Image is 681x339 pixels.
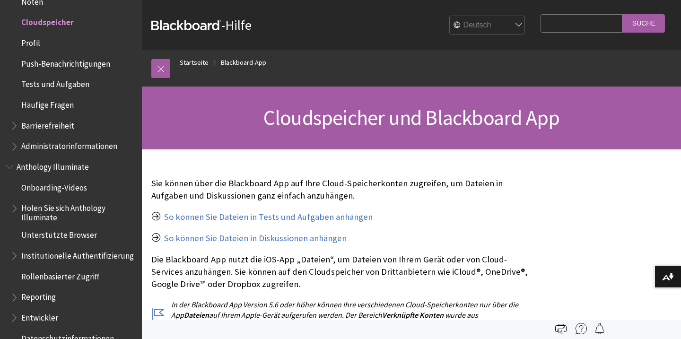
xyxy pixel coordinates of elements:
span: Push-Benachrichtigungen [21,56,110,69]
span: Administratorinformationen [21,139,117,151]
span: Rollenbasierter Zugriff [21,269,99,281]
img: Follow this page [594,323,605,334]
a: So können Sie Dateien in Tests und Aufgaben anhängen [164,211,373,223]
a: So können Sie Dateien in Diskussionen anhängen [164,233,347,244]
span: Anthology Illuminate [17,159,89,172]
p: Die Blackboard App nutzt die iOS-App „Dateien“, um Dateien von Ihrem Gerät oder von Cloud-Service... [151,253,532,291]
span: Cloudspeicher [21,15,74,27]
p: In der Blackboard App Version 5.6 oder höher können Ihre verschiedenen Cloud-Speicherkonten nur ü... [151,299,532,331]
select: Site Language Selector [450,16,525,35]
a: Blackboard-Hilfe [151,17,252,34]
span: Häufige Fragen [21,97,74,110]
a: Blackboard-App [221,57,266,69]
span: Barrierefreiheit [21,118,74,130]
span: Dateien [184,310,209,320]
img: More help [576,323,587,334]
span: Holen Sie sich Anthology Illuminate [21,200,135,223]
img: Print [555,323,567,334]
span: Profil [21,35,40,48]
input: Suche [622,14,665,33]
span: Entwickler [21,310,58,322]
span: Cloudspeicher und Blackboard App [263,104,559,130]
strong: Blackboard [151,20,221,30]
span: Reporting [21,289,56,302]
span: Verknüpfte Konten [382,310,444,320]
p: Sie können über die Blackboard App auf Ihre Cloud-Speicherkonten zugreifen, um Dateien in Aufgabe... [151,177,532,202]
span: Unterstützte Browser [21,227,97,240]
a: Startseite [180,57,209,69]
span: Onboarding-Videos [21,180,87,192]
span: Tests und Aufgaben [21,77,89,89]
span: Institutionelle Authentifizierung [21,248,134,261]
